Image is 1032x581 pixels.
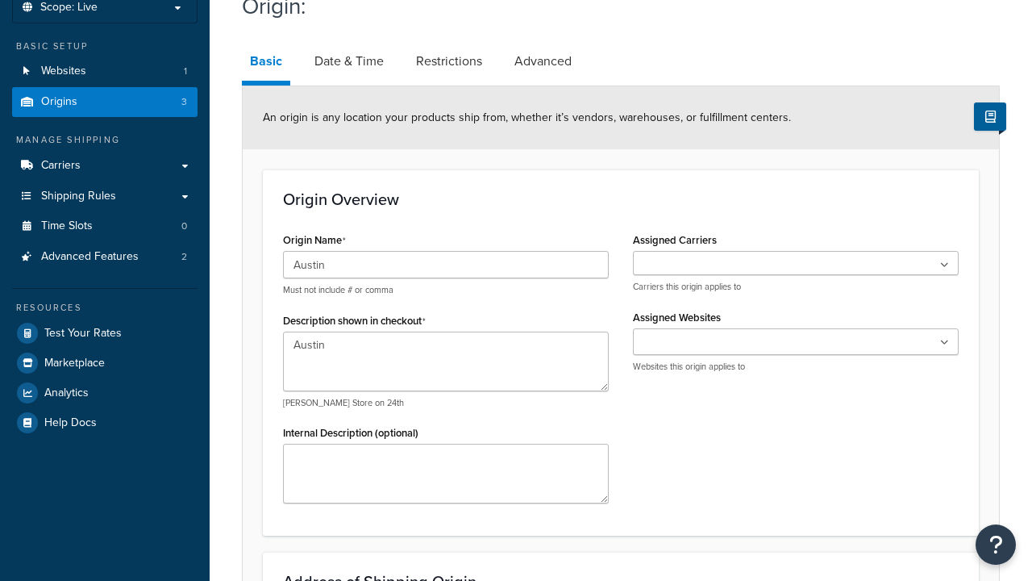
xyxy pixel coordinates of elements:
[44,357,105,370] span: Marketplace
[633,281,959,293] p: Carriers this origin applies to
[41,219,93,233] span: Time Slots
[184,65,187,78] span: 1
[12,211,198,241] a: Time Slots0
[41,65,86,78] span: Websites
[633,361,959,373] p: Websites this origin applies to
[283,190,959,208] h3: Origin Overview
[283,234,346,247] label: Origin Name
[283,315,426,328] label: Description shown in checkout
[12,242,198,272] a: Advanced Features2
[41,190,116,203] span: Shipping Rules
[633,311,721,324] label: Assigned Websites
[12,242,198,272] li: Advanced Features
[408,42,490,81] a: Restrictions
[12,40,198,53] div: Basic Setup
[44,327,122,341] span: Test Your Rates
[12,87,198,117] a: Origins3
[181,219,187,233] span: 0
[242,42,290,86] a: Basic
[263,109,791,126] span: An origin is any location your products ship from, whether it’s vendors, warehouses, or fulfillme...
[12,56,198,86] li: Websites
[12,319,198,348] a: Test Your Rates
[633,234,717,246] label: Assigned Carriers
[283,284,609,296] p: Must not include # or comma
[41,159,81,173] span: Carriers
[40,1,98,15] span: Scope: Live
[283,427,418,439] label: Internal Description (optional)
[283,397,609,409] p: [PERSON_NAME] Store on 24th
[44,387,89,400] span: Analytics
[306,42,392,81] a: Date & Time
[41,250,139,264] span: Advanced Features
[12,211,198,241] li: Time Slots
[12,408,198,437] a: Help Docs
[44,416,97,430] span: Help Docs
[12,56,198,86] a: Websites1
[181,250,187,264] span: 2
[12,182,198,211] a: Shipping Rules
[12,349,198,378] a: Marketplace
[181,95,187,109] span: 3
[12,378,198,408] a: Analytics
[41,95,77,109] span: Origins
[12,301,198,315] div: Resources
[12,87,198,117] li: Origins
[976,525,1016,565] button: Open Resource Center
[12,133,198,147] div: Manage Shipping
[506,42,580,81] a: Advanced
[12,151,198,181] a: Carriers
[974,102,1006,131] button: Show Help Docs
